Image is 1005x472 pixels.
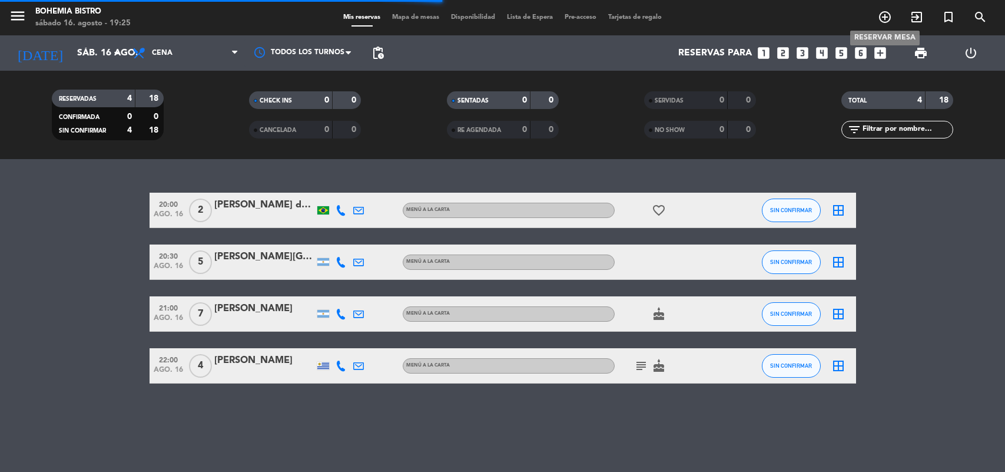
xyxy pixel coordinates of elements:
i: looks_one [756,45,771,61]
span: Pre-acceso [559,14,602,21]
span: RE AGENDADA [457,127,501,133]
strong: 0 [746,96,753,104]
button: SIN CONFIRMAR [762,199,821,222]
i: border_all [831,255,845,269]
span: ago. 16 [154,210,183,224]
span: MENÚ A LA CARTA [406,259,450,264]
div: [PERSON_NAME] dos [PERSON_NAME] [214,197,314,213]
strong: 0 [719,126,724,134]
strong: 0 [154,113,161,121]
strong: 0 [324,126,329,134]
div: [PERSON_NAME] [214,353,314,368]
i: menu [9,7,26,25]
i: favorite_border [652,203,666,217]
span: 20:30 [154,249,183,262]
span: TOTAL [848,98,867,104]
span: 22:00 [154,352,183,366]
span: Tarjetas de regalo [602,14,668,21]
i: [DATE] [9,40,71,66]
span: ago. 16 [154,262,183,276]
i: filter_list [847,123,861,137]
span: SIN CONFIRMAR [770,207,812,213]
strong: 4 [917,96,922,104]
span: Lista de Espera [501,14,559,21]
i: looks_two [775,45,791,61]
i: power_settings_new [964,46,978,60]
button: SIN CONFIRMAR [762,302,821,326]
span: SERVIDAS [655,98,684,104]
i: search [973,10,987,24]
span: Mis reservas [337,14,386,21]
div: RESERVAR MESA [850,31,920,45]
span: MENÚ A LA CARTA [406,207,450,212]
i: add_box [873,45,888,61]
i: cake [652,307,666,321]
i: exit_to_app [910,10,924,24]
div: Bohemia Bistro [35,6,131,18]
strong: 18 [149,94,161,103]
strong: 0 [549,96,556,104]
div: [PERSON_NAME] [214,301,314,316]
i: looks_6 [853,45,868,61]
strong: 0 [351,126,359,134]
span: MENÚ A LA CARTA [406,311,450,316]
input: Filtrar por nombre... [861,123,953,136]
div: [PERSON_NAME][GEOGRAPHIC_DATA] [214,249,314,265]
button: SIN CONFIRMAR [762,250,821,274]
span: SIN CONFIRMAR [770,311,812,317]
strong: 4 [127,126,132,134]
strong: 0 [324,96,329,104]
span: pending_actions [371,46,385,60]
strong: 18 [939,96,951,104]
i: turned_in_not [941,10,956,24]
i: cake [652,359,666,373]
i: looks_5 [834,45,849,61]
strong: 0 [351,96,359,104]
strong: 4 [127,94,132,103]
span: SENTADAS [457,98,489,104]
span: 7 [189,302,212,326]
div: LOG OUT [946,35,996,71]
span: SIN CONFIRMAR [770,259,812,265]
strong: 0 [522,96,527,104]
span: ago. 16 [154,314,183,328]
span: ago. 16 [154,366,183,379]
span: MENÚ A LA CARTA [406,363,450,368]
strong: 0 [522,126,527,134]
i: arrow_drop_down [110,46,124,60]
strong: 0 [719,96,724,104]
button: SIN CONFIRMAR [762,354,821,378]
button: menu [9,7,26,29]
span: CHECK INS [260,98,292,104]
i: looks_4 [814,45,830,61]
span: CONFIRMADA [59,114,99,120]
span: 20:00 [154,197,183,210]
span: SIN CONFIRMAR [59,128,106,134]
span: Disponibilidad [445,14,501,21]
span: 4 [189,354,212,378]
i: border_all [831,359,845,373]
span: NO SHOW [655,127,685,133]
span: print [914,46,928,60]
span: 2 [189,199,212,222]
div: sábado 16. agosto - 19:25 [35,18,131,29]
span: Mapa de mesas [386,14,445,21]
strong: 0 [127,113,132,121]
span: SIN CONFIRMAR [770,362,812,369]
span: Reservas para [678,48,752,59]
i: border_all [831,307,845,321]
strong: 18 [149,126,161,134]
strong: 0 [746,126,753,134]
span: 21:00 [154,301,183,314]
span: Cena [152,49,173,57]
i: subject [634,359,648,373]
i: border_all [831,203,845,217]
span: RESERVADAS [59,96,97,102]
span: 5 [189,250,212,274]
i: add_circle_outline [878,10,892,24]
span: CANCELADA [260,127,296,133]
strong: 0 [549,126,556,134]
i: looks_3 [795,45,810,61]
